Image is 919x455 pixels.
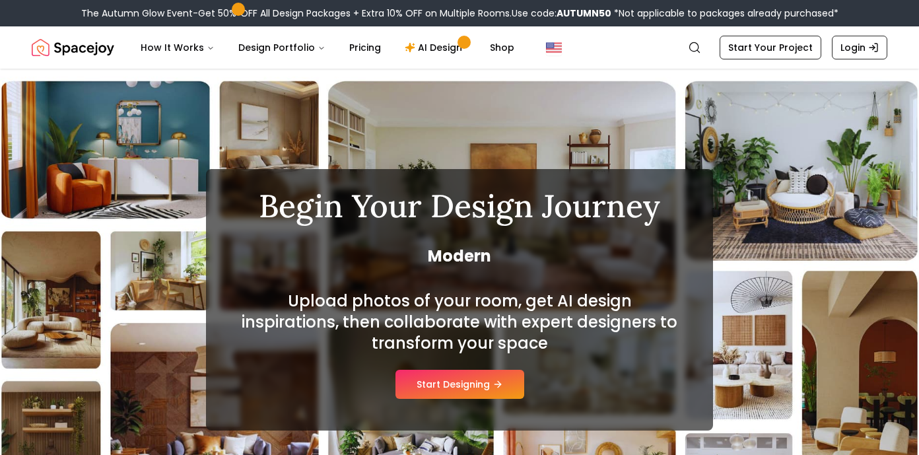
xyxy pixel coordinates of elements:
h2: Upload photos of your room, get AI design inspirations, then collaborate with expert designers to... [238,291,681,354]
a: Start Your Project [720,36,821,59]
a: Spacejoy [32,34,114,61]
nav: Main [130,34,525,61]
button: Start Designing [395,370,524,399]
img: United States [546,40,562,55]
a: AI Design [394,34,477,61]
b: AUTUMN50 [557,7,611,20]
a: Pricing [339,34,391,61]
div: The Autumn Glow Event-Get 50% OFF All Design Packages + Extra 10% OFF on Multiple Rooms. [81,7,838,20]
img: Spacejoy Logo [32,34,114,61]
span: Modern [238,246,681,267]
nav: Global [32,26,887,69]
button: How It Works [130,34,225,61]
a: Login [832,36,887,59]
h1: Begin Your Design Journey [238,190,681,222]
span: *Not applicable to packages already purchased* [611,7,838,20]
a: Shop [479,34,525,61]
span: Use code: [512,7,611,20]
button: Design Portfolio [228,34,336,61]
